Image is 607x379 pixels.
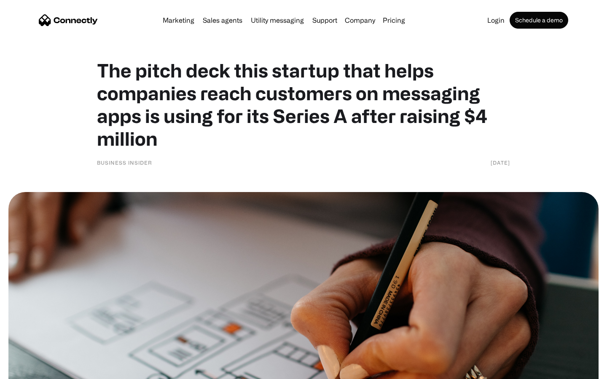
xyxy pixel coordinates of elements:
[484,17,508,24] a: Login
[159,17,198,24] a: Marketing
[199,17,246,24] a: Sales agents
[342,14,378,26] div: Company
[97,59,510,150] h1: The pitch deck this startup that helps companies reach customers on messaging apps is using for i...
[345,14,375,26] div: Company
[97,158,152,167] div: Business Insider
[379,17,408,24] a: Pricing
[247,17,307,24] a: Utility messaging
[17,364,51,376] ul: Language list
[510,12,568,29] a: Schedule a demo
[491,158,510,167] div: [DATE]
[8,364,51,376] aside: Language selected: English
[39,14,98,27] a: home
[309,17,341,24] a: Support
